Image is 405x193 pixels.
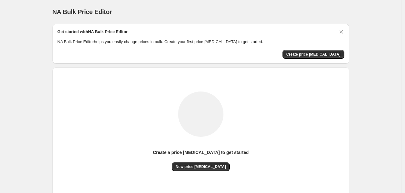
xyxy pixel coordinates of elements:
[176,164,226,169] span: New price [MEDICAL_DATA]
[282,50,344,59] button: Create price change job
[52,8,112,15] span: NA Bulk Price Editor
[153,149,249,156] p: Create a price [MEDICAL_DATA] to get started
[338,29,344,35] button: Dismiss card
[57,29,128,35] h2: Get started with NA Bulk Price Editor
[286,52,341,57] span: Create price [MEDICAL_DATA]
[57,39,344,45] p: NA Bulk Price Editor helps you easily change prices in bulk. Create your first price [MEDICAL_DAT...
[172,162,230,171] button: New price [MEDICAL_DATA]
